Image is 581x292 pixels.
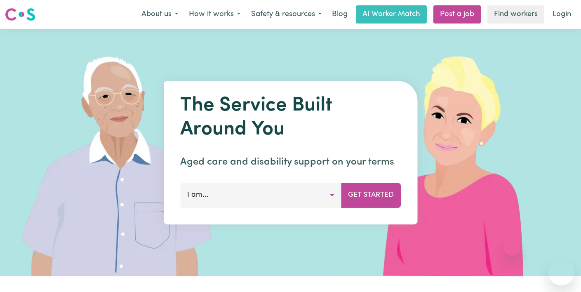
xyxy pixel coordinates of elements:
[180,183,341,207] button: I am...
[504,239,520,256] iframe: Close message
[180,94,401,141] h1: The Service Built Around You
[5,7,35,22] img: Careseekers logo
[548,5,576,24] a: Login
[548,259,574,285] iframe: Button to launch messaging window
[136,6,183,23] button: About us
[356,5,427,24] a: AI Worker Match
[327,5,353,24] a: Blog
[5,5,35,24] a: Careseekers logo
[246,6,327,23] button: Safety & resources
[433,5,481,24] a: Post a job
[487,5,544,24] a: Find workers
[180,155,401,170] p: Aged care and disability support on your terms
[341,183,401,207] button: Get Started
[183,6,246,23] button: How it works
